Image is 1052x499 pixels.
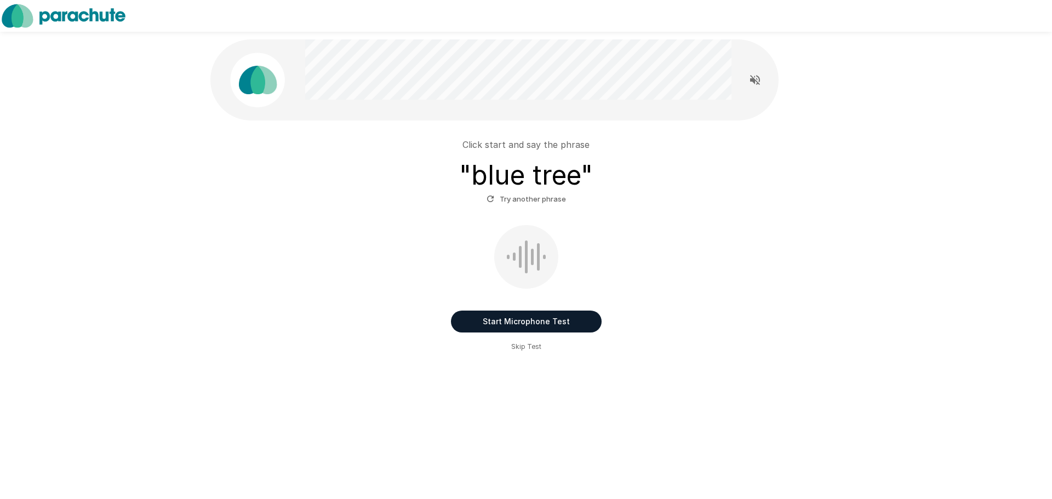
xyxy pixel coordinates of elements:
[484,191,569,208] button: Try another phrase
[462,138,590,151] p: Click start and say the phrase
[459,160,593,191] h3: " blue tree "
[451,311,602,332] button: Start Microphone Test
[744,69,766,91] button: Read questions aloud
[230,53,285,107] img: parachute_avatar.png
[511,341,541,352] span: Skip Test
